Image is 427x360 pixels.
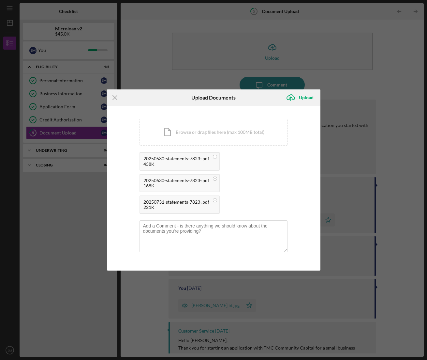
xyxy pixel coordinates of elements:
[283,91,320,104] button: Upload
[143,199,209,205] div: 20250731-statements-7823-.pdf
[143,156,209,161] div: 20250530-statements-7823-.pdf
[143,178,209,183] div: 20250630-statements-7823-.pdf
[143,183,209,188] div: 168K
[191,95,236,101] h6: Upload Documents
[143,162,209,167] div: 458K
[299,91,314,104] div: Upload
[143,205,209,210] div: 221K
